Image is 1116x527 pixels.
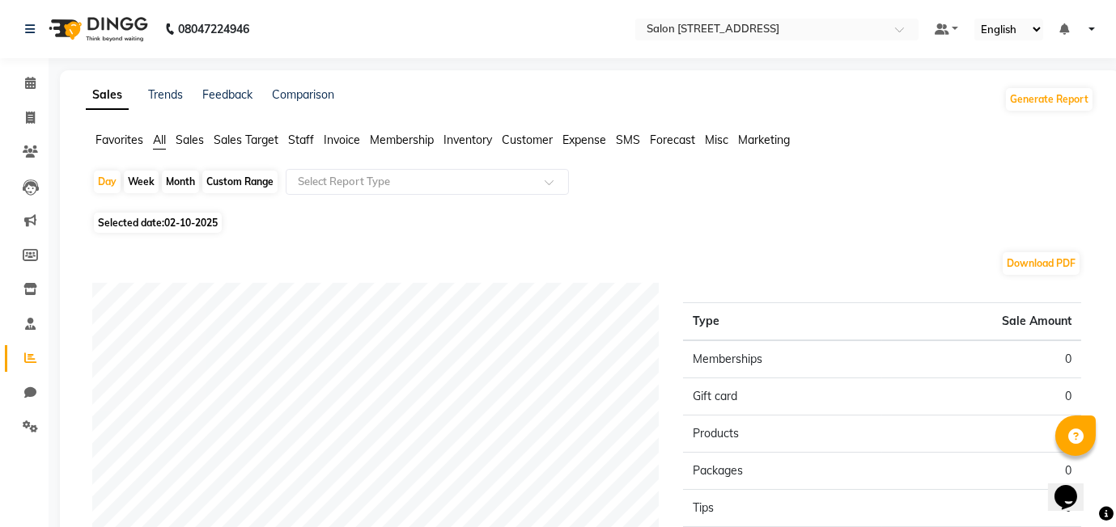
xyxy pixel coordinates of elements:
[738,133,790,147] span: Marketing
[124,171,159,193] div: Week
[882,378,1081,415] td: 0
[683,490,882,527] td: Tips
[370,133,434,147] span: Membership
[272,87,334,102] a: Comparison
[1048,462,1100,511] iframe: chat widget
[443,133,492,147] span: Inventory
[650,133,695,147] span: Forecast
[162,171,199,193] div: Month
[176,133,204,147] span: Sales
[324,133,360,147] span: Invoice
[164,217,218,229] span: 02-10-2025
[683,453,882,490] td: Packages
[86,81,129,110] a: Sales
[882,415,1081,453] td: 0
[202,171,278,193] div: Custom Range
[41,6,152,52] img: logo
[683,303,882,341] th: Type
[178,6,249,52] b: 08047224946
[1006,88,1093,111] button: Generate Report
[705,133,728,147] span: Misc
[882,453,1081,490] td: 0
[94,171,121,193] div: Day
[683,340,882,378] td: Memberships
[214,133,278,147] span: Sales Target
[288,133,314,147] span: Staff
[882,303,1081,341] th: Sale Amount
[562,133,606,147] span: Expense
[683,415,882,453] td: Products
[202,87,252,102] a: Feedback
[683,378,882,415] td: Gift card
[616,133,640,147] span: SMS
[882,340,1081,378] td: 0
[94,213,222,233] span: Selected date:
[502,133,553,147] span: Customer
[882,490,1081,527] td: 0
[153,133,166,147] span: All
[1003,252,1080,275] button: Download PDF
[148,87,183,102] a: Trends
[95,133,143,147] span: Favorites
